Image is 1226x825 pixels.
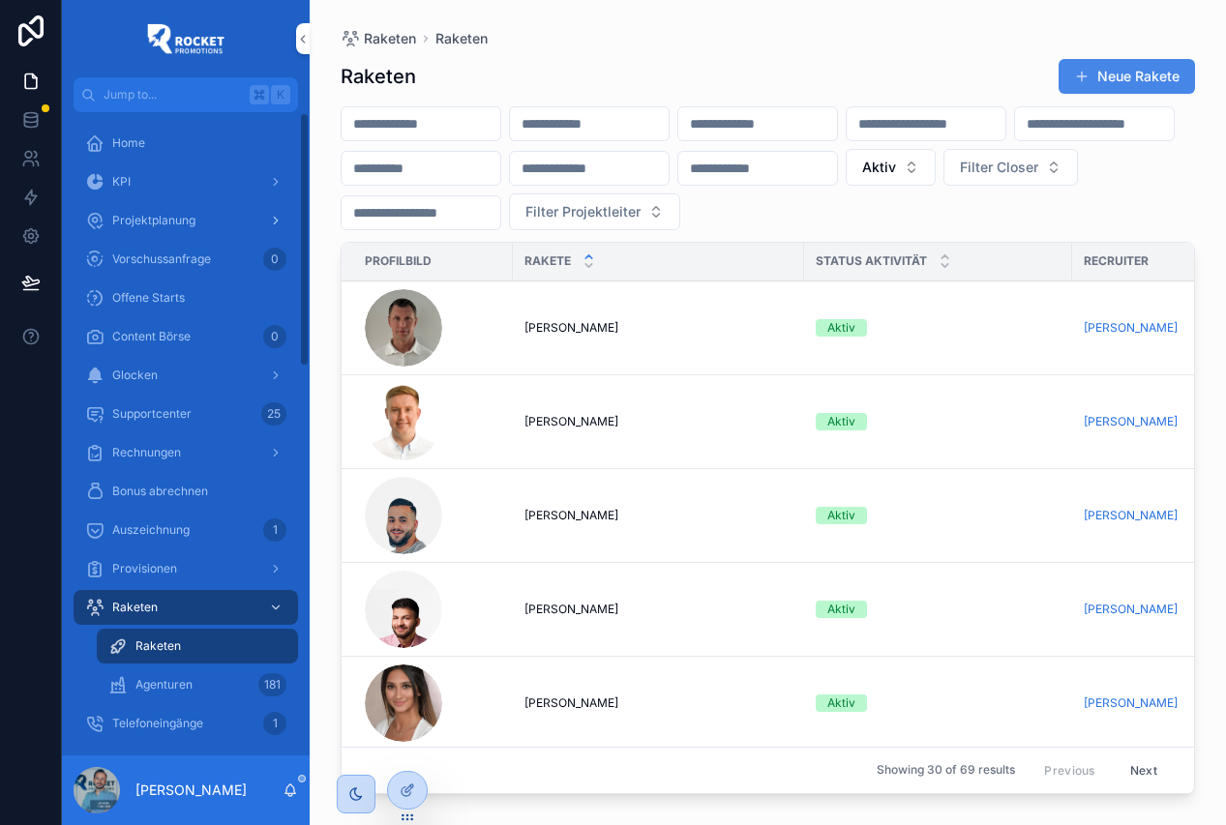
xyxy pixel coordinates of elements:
a: [PERSON_NAME] [1084,695,1178,711]
a: Bonus abrechnen [74,474,298,509]
span: K [273,87,288,103]
button: Select Button [846,149,936,186]
a: [PERSON_NAME] [524,508,792,523]
a: Raketen [74,590,298,625]
span: [PERSON_NAME] [524,414,618,429]
a: Provisionen [74,551,298,586]
div: Aktiv [827,319,855,337]
span: KPI [112,174,131,190]
span: Auszeichnung [112,522,190,538]
div: 25 [261,402,286,426]
span: To Dos [112,754,150,770]
a: [PERSON_NAME] [1084,602,1212,617]
span: Provisionen [112,561,177,576]
a: Glocken [74,358,298,393]
div: 1 [263,518,286,542]
a: [PERSON_NAME] [1084,508,1178,523]
a: [PERSON_NAME] [1084,320,1178,336]
span: Rakete [524,253,571,269]
button: Next [1117,755,1171,785]
a: Raketen [435,29,488,48]
a: Aktiv [816,694,1061,712]
span: Profilbild [365,253,432,269]
a: Offene Starts [74,280,298,315]
a: Aktiv [816,601,1061,618]
a: [PERSON_NAME] [1084,695,1212,711]
a: To Dos [74,745,298,780]
a: [PERSON_NAME] [1084,414,1212,429]
a: Rechnungen [74,435,298,470]
span: Aktiv [862,158,896,177]
div: 0 [263,325,286,348]
span: Content Börse [112,329,191,344]
h1: Raketen [341,63,416,90]
span: Supportcenter [112,406,192,422]
a: Raketen [341,29,416,48]
a: Vorschussanfrage0 [74,242,298,277]
div: 0 [263,248,286,271]
a: [PERSON_NAME] [524,414,792,429]
button: Select Button [509,193,680,230]
a: [PERSON_NAME] [1084,320,1212,336]
span: Jump to... [104,87,242,103]
span: Recruiter [1084,253,1149,269]
a: Aktiv [816,413,1061,430]
div: Aktiv [827,601,855,618]
div: Aktiv [827,694,855,712]
div: Aktiv [827,507,855,524]
button: Jump to...K [74,77,298,112]
a: [PERSON_NAME] [1084,414,1178,429]
span: Glocken [112,368,158,383]
a: Raketen [97,629,298,663]
span: Agenturen [135,677,193,692]
a: [PERSON_NAME] [524,320,792,336]
div: scrollable content [62,112,310,755]
a: Content Börse0 [74,319,298,354]
span: Raketen [112,600,158,615]
a: [PERSON_NAME] [524,695,792,711]
button: Select Button [943,149,1078,186]
span: [PERSON_NAME] [524,602,618,617]
span: Raketen [135,638,181,654]
span: Projektplanung [112,213,195,228]
span: Telefoneingänge [112,716,203,731]
span: Offene Starts [112,290,185,306]
p: [PERSON_NAME] [135,781,247,800]
span: Bonus abrechnen [112,484,208,499]
a: [PERSON_NAME] [1084,508,1212,523]
a: Aktiv [816,319,1061,337]
span: Vorschussanfrage [112,251,211,267]
div: 181 [258,673,286,696]
a: Aktiv [816,507,1061,524]
span: [PERSON_NAME] [524,508,618,523]
a: Agenturen181 [97,667,298,702]
span: [PERSON_NAME] [524,695,618,711]
a: [PERSON_NAME] [1084,602,1178,617]
span: Rechnungen [112,445,181,460]
button: Neue Rakete [1059,59,1195,94]
span: Showing 30 of 69 results [877,763,1015,779]
img: App logo [147,23,224,54]
span: Status Aktivität [816,253,927,269]
a: Supportcenter25 [74,397,298,431]
a: Projektplanung [74,203,298,238]
a: Auszeichnung1 [74,513,298,547]
a: Telefoneingänge1 [74,706,298,741]
a: KPI [74,164,298,199]
span: Filter Closer [960,158,1038,177]
span: Home [112,135,145,151]
span: Raketen [364,29,416,48]
span: Filter Projektleiter [525,202,641,221]
div: Aktiv [827,413,855,430]
a: Home [74,126,298,161]
span: [PERSON_NAME] [524,320,618,336]
a: [PERSON_NAME] [524,602,792,617]
div: 1 [263,712,286,735]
